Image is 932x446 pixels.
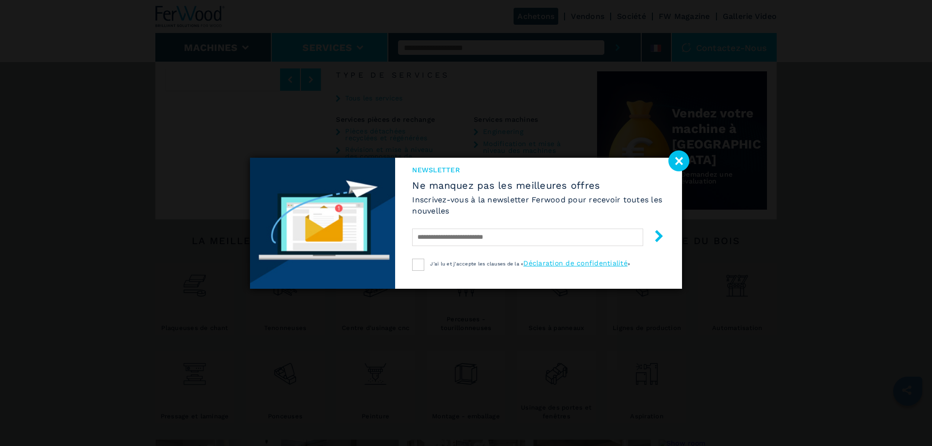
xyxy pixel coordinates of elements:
[412,165,665,175] span: Newsletter
[412,194,665,216] h6: Inscrivez-vous à la newsletter Ferwood pour recevoir toutes les nouvelles
[412,180,665,191] span: Ne manquez pas les meilleures offres
[628,261,630,266] span: »
[430,261,523,266] span: J'ai lu et j'accepte les clauses de la «
[643,226,665,249] button: submit-button
[250,158,395,289] img: Newsletter image
[523,259,628,267] a: Déclaration de confidentialité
